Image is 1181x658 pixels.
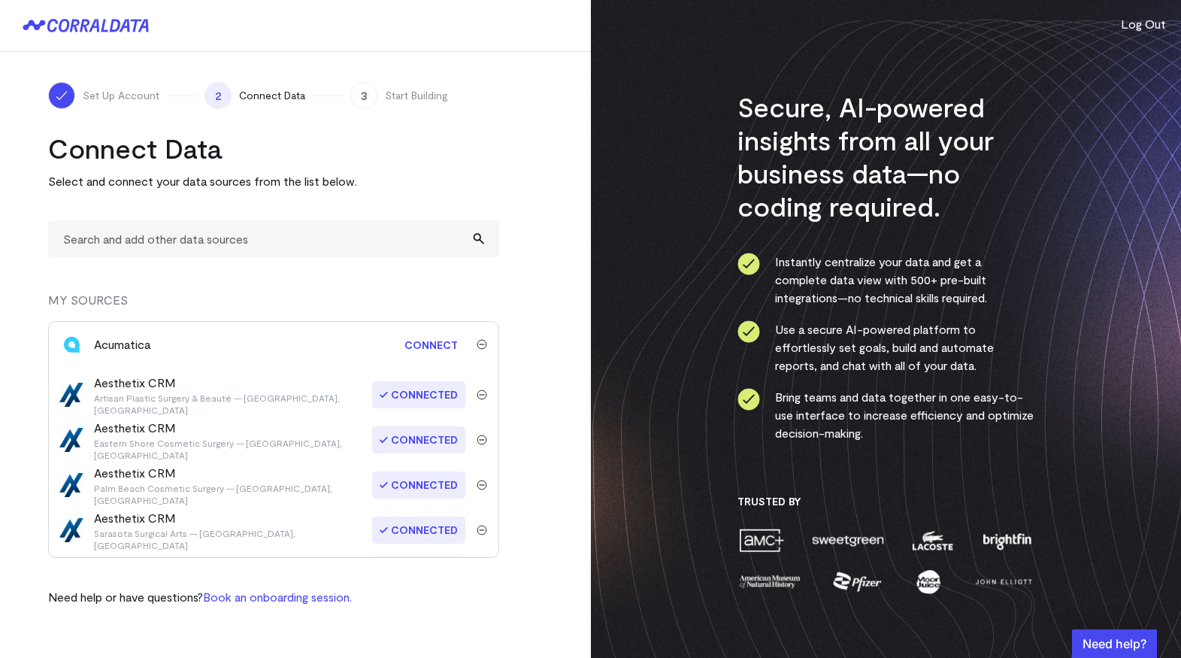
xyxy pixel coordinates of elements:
img: ico-check-circle-4b19435c.svg [737,388,760,411]
img: ico-check-circle-4b19435c.svg [737,253,760,275]
img: trash-40e54a27.svg [477,339,487,350]
span: Connect Data [239,88,305,103]
img: moon-juice-c312e729.png [913,569,943,595]
li: Instantly centralize your data and get a complete data view with 500+ pre-built integrations—no t... [737,253,1034,307]
button: Log Out [1121,15,1166,33]
span: Connected [372,426,465,453]
span: Set Up Account [83,88,159,103]
img: sweetgreen-1d1fb32c.png [810,527,886,553]
h3: Secure, AI-powered insights from all your business data—no coding required. [737,90,1034,223]
img: lacoste-7a6b0538.png [910,527,955,553]
img: trash-40e54a27.svg [477,525,487,535]
a: Book an onboarding session. [203,590,352,604]
span: Connected [372,517,465,544]
p: Need help or have questions? [48,588,352,606]
img: ico-check-white-5ff98cb1.svg [54,88,69,103]
span: Start Building [385,88,448,103]
img: pfizer-e137f5fc.png [831,569,883,595]
img: aesthetix_crm-416afc8b.png [59,518,83,542]
p: Palm Beach Cosmetic Surgery -- [GEOGRAPHIC_DATA], [GEOGRAPHIC_DATA] [94,482,374,506]
img: trash-40e54a27.svg [477,480,487,490]
span: Connected [372,472,465,499]
img: trash-40e54a27.svg [477,435,487,445]
li: Bring teams and data together in one easy-to-use interface to increase efficiency and optimize de... [737,388,1034,442]
div: Aesthetix CRM [94,419,374,461]
p: Select and connect your data sources from the list below. [48,172,499,190]
a: Connect [397,331,465,359]
img: john-elliott-25751c40.png [973,569,1034,595]
img: aesthetix_crm-416afc8b.png [59,383,83,407]
img: trash-40e54a27.svg [477,390,487,400]
h2: Connect Data [48,132,499,165]
div: Aesthetix CRM [94,374,374,416]
img: aesthetix_crm-416afc8b.png [59,473,83,497]
p: Artisan Plastic Surgery & Beauté -- [GEOGRAPHIC_DATA], [GEOGRAPHIC_DATA] [94,392,374,416]
div: MY SOURCES [48,291,499,321]
span: 2 [204,82,232,109]
li: Use a secure AI-powered platform to effortlessly set goals, build and automate reports, and chat ... [737,320,1034,374]
p: Eastern Shore Cosmetic Surgery -- [GEOGRAPHIC_DATA], [GEOGRAPHIC_DATA] [94,437,374,461]
span: 3 [350,82,377,109]
img: aesthetix_crm-416afc8b.png [59,428,83,452]
img: acumatica-986c74c2.svg [59,332,83,356]
img: amc-0b11a8f1.png [737,527,786,553]
h3: Trusted By [737,495,1034,508]
div: Aesthetix CRM [94,464,374,506]
input: Search and add other data sources [48,220,499,257]
div: Acumatica [94,335,150,353]
span: Connected [372,556,465,584]
p: Sarasota Surgical Arts -- [GEOGRAPHIC_DATA], [GEOGRAPHIC_DATA] [94,527,374,551]
img: ico-check-circle-4b19435c.svg [737,320,760,343]
img: brightfin-a251e171.png [980,527,1034,553]
span: Connected [372,381,465,408]
img: amnh-5afada46.png [737,569,802,595]
div: Aesthetix CRM [94,509,374,551]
